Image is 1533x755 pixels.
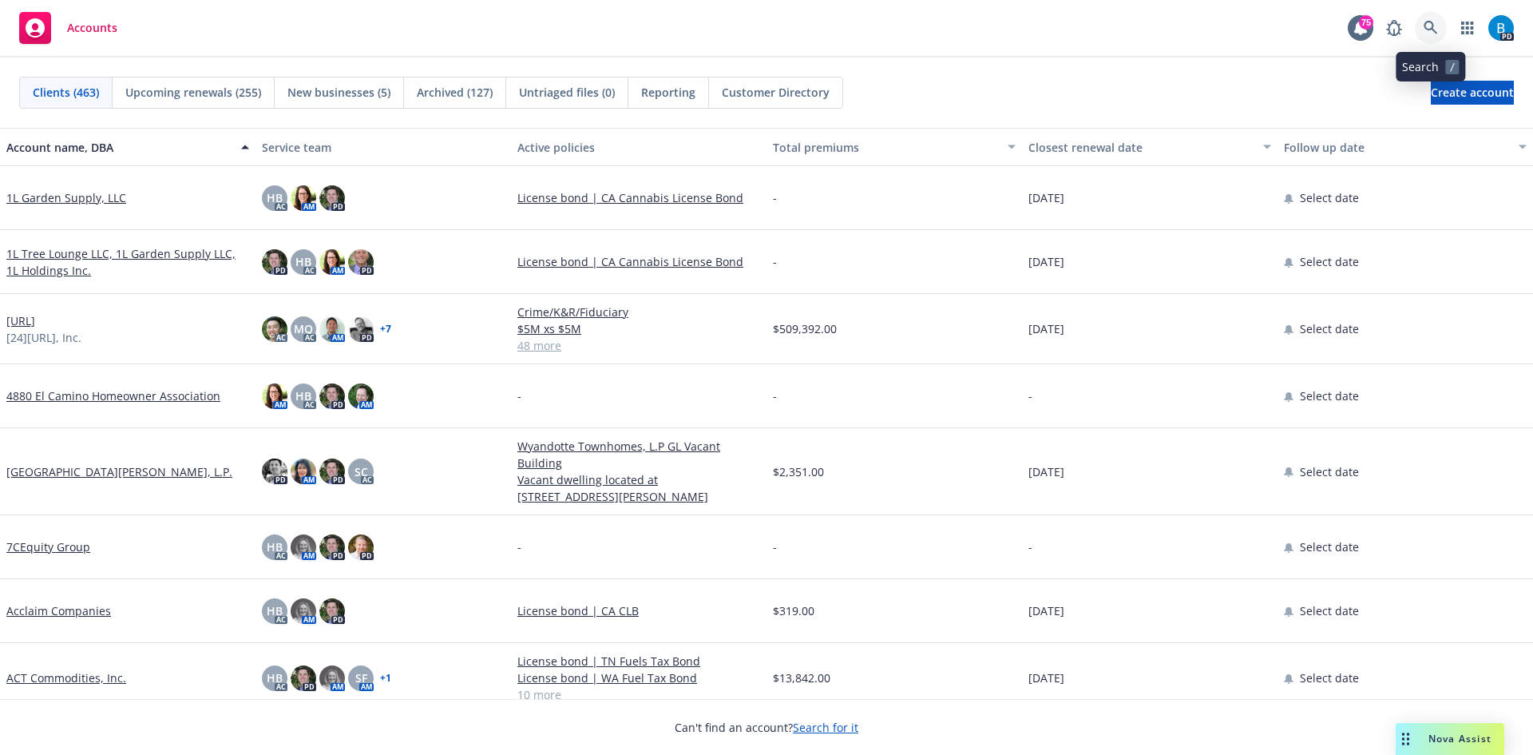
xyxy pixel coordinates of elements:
[319,598,345,624] img: photo
[380,674,391,683] a: + 1
[6,538,90,555] a: 7CEquity Group
[773,189,777,206] span: -
[1300,320,1359,337] span: Select date
[6,670,126,686] a: ACT Commodities, Inc.
[1300,387,1359,404] span: Select date
[773,387,777,404] span: -
[517,538,521,555] span: -
[675,719,858,736] span: Can't find an account?
[267,538,283,555] span: HB
[6,312,35,329] a: [URL]
[1028,320,1064,337] span: [DATE]
[1028,602,1064,619] span: [DATE]
[355,463,368,480] span: SC
[262,139,505,156] div: Service team
[267,189,283,206] span: HB
[33,84,99,101] span: Clients (463)
[1300,463,1359,480] span: Select date
[319,185,345,211] img: photo
[511,128,766,166] button: Active policies
[517,670,760,686] a: License bond | WA Fuel Tax Bond
[291,666,316,691] img: photo
[291,598,316,624] img: photo
[773,538,777,555] span: -
[1300,189,1359,206] span: Select date
[294,320,313,337] span: MQ
[1028,189,1064,206] span: [DATE]
[1022,128,1277,166] button: Closest renewal date
[1415,12,1447,44] a: Search
[517,653,760,670] a: License bond | TN Fuels Tax Bond
[517,253,760,270] a: License bond | CA Cannabis License Bond
[295,253,311,270] span: HB
[1300,253,1359,270] span: Select date
[1028,387,1032,404] span: -
[262,383,287,409] img: photo
[1277,128,1533,166] button: Follow up date
[517,320,760,337] a: $5M xs $5M
[262,249,287,275] img: photo
[255,128,511,166] button: Service team
[319,534,345,560] img: photo
[517,471,760,505] a: Vacant dwelling located at [STREET_ADDRESS][PERSON_NAME]
[517,139,760,156] div: Active policies
[773,253,777,270] span: -
[287,84,390,101] span: New businesses (5)
[291,185,316,211] img: photo
[1028,538,1032,555] span: -
[291,459,316,484] img: photo
[517,438,760,471] a: Wyandotte Townhomes, L.P GL Vacant Building
[1359,14,1373,29] div: 75
[6,245,249,279] a: 1L Tree Lounge LLC, 1L Garden Supply LLC, 1L Holdings Inc.
[6,602,111,619] a: Acclaim Companies
[355,670,367,686] span: SF
[1431,77,1514,108] span: Create account
[262,459,287,484] img: photo
[348,316,374,342] img: photo
[1028,139,1254,156] div: Closest renewal date
[67,22,117,34] span: Accounts
[6,189,126,206] a: 1L Garden Supply, LLC
[417,84,493,101] span: Archived (127)
[291,534,316,560] img: photo
[267,602,283,619] span: HB
[1300,538,1359,555] span: Select date
[1452,12,1483,44] a: Switch app
[262,316,287,342] img: photo
[295,387,311,404] span: HB
[773,139,998,156] div: Total premiums
[517,387,521,404] span: -
[1300,670,1359,686] span: Select date
[380,324,391,334] a: + 7
[1028,463,1064,480] span: [DATE]
[319,249,345,275] img: photo
[6,139,232,156] div: Account name, DBA
[517,337,760,354] a: 48 more
[773,602,814,619] span: $319.00
[348,383,374,409] img: photo
[1028,670,1064,686] span: [DATE]
[1428,732,1491,745] span: Nova Assist
[793,720,858,735] a: Search for it
[517,304,760,320] a: Crime/K&R/Fiduciary
[348,249,374,275] img: photo
[773,463,824,480] span: $2,351.00
[517,686,760,703] a: 10 more
[6,329,81,346] span: [24][URL], Inc.
[1431,81,1514,105] a: Create account
[1378,12,1410,44] a: Report a Bug
[319,666,345,691] img: photo
[1396,723,1416,755] div: Drag to move
[13,6,124,50] a: Accounts
[641,84,695,101] span: Reporting
[319,383,345,409] img: photo
[517,189,760,206] a: License bond | CA Cannabis License Bond
[6,387,220,404] a: 4880 El Camino Homeowner Association
[125,84,261,101] span: Upcoming renewals (255)
[1028,253,1064,270] span: [DATE]
[6,463,232,480] a: [GEOGRAPHIC_DATA][PERSON_NAME], L.P.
